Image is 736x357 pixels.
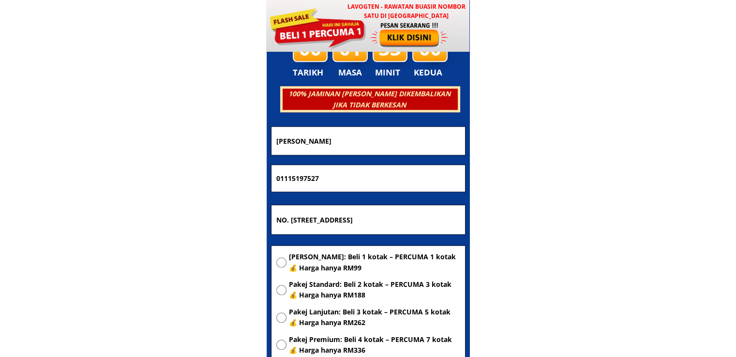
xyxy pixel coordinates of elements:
h3: 100% JAMINAN [PERSON_NAME] DIKEMBALIKAN JIKA TIDAK BERKESAN [281,89,457,110]
h3: MINIT [375,66,404,79]
h3: TARIKH [293,66,333,79]
h3: KEDUA [414,66,445,79]
span: Pakej Premium: Beli 4 kotak – PERCUMA 7 kotak 💰 Harga hanya RM336 [289,334,460,356]
h3: LAVOGTEN - Rawatan Buasir Nombor Satu di [GEOGRAPHIC_DATA] [343,2,470,20]
span: Pakej Standard: Beli 2 kotak – PERCUMA 3 kotak 💰 Harga hanya RM188 [289,279,460,301]
input: Nombor Telefon Bimbit [274,165,463,192]
span: [PERSON_NAME]: Beli 1 kotak – PERCUMA 1 kotak 💰 Harga hanya RM99 [289,252,460,273]
input: Alamat [274,205,463,234]
input: Nama penuh [274,127,463,154]
h3: MASA [334,66,367,79]
span: Pakej Lanjutan: Beli 3 kotak – PERCUMA 5 kotak 💰 Harga hanya RM262 [289,307,460,328]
